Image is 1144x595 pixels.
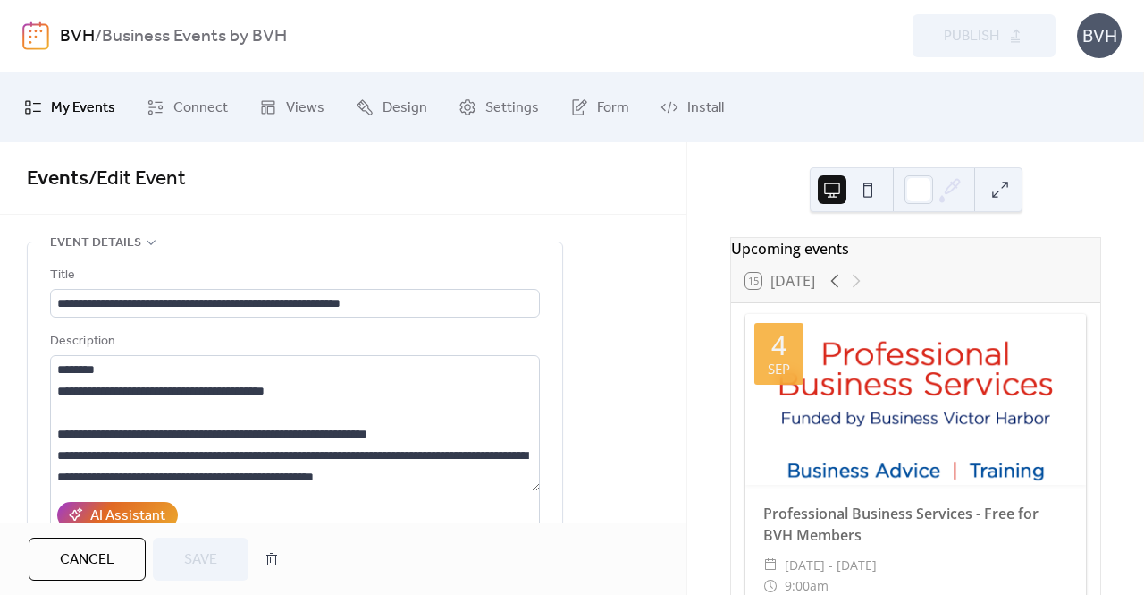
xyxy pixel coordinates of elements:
[27,159,88,199] a: Events
[485,94,539,123] span: Settings
[133,80,241,135] a: Connect
[102,20,287,54] b: Business Events by BVH
[60,549,114,571] span: Cancel
[60,20,95,54] a: BVH
[29,538,146,581] button: Cancel
[597,94,629,123] span: Form
[785,555,877,576] span: [DATE] - [DATE]
[88,159,186,199] span: / Edit Event
[50,331,536,353] div: Description
[687,94,724,123] span: Install
[50,233,141,254] span: Event details
[90,506,165,527] div: AI Assistant
[768,362,790,376] div: Sep
[173,94,228,123] span: Connect
[50,265,536,286] div: Title
[731,238,1100,259] div: Upcoming events
[771,332,786,359] div: 4
[95,20,102,54] b: /
[763,504,1039,545] a: Professional Business Services - Free for BVH Members
[11,80,129,135] a: My Events
[647,80,737,135] a: Install
[763,555,778,576] div: ​
[246,80,338,135] a: Views
[445,80,552,135] a: Settings
[57,502,178,529] button: AI Assistant
[383,94,427,123] span: Design
[342,80,441,135] a: Design
[22,21,49,50] img: logo
[557,80,643,135] a: Form
[1077,13,1122,58] div: BVH
[51,94,115,123] span: My Events
[286,94,324,123] span: Views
